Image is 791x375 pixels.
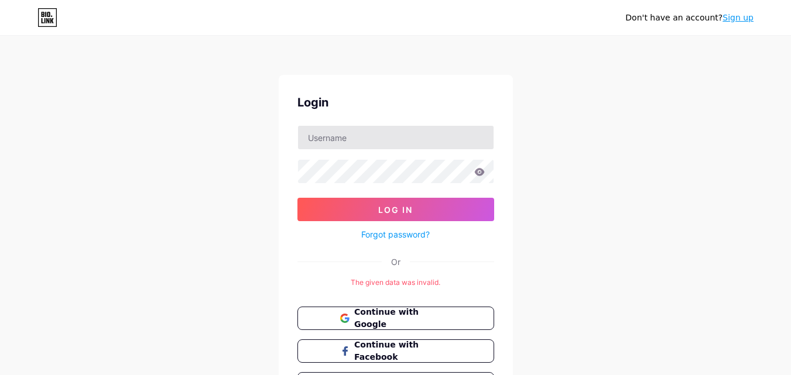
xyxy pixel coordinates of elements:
button: Continue with Google [297,307,494,330]
span: Log In [378,205,413,215]
span: Continue with Facebook [354,339,451,363]
button: Continue with Facebook [297,339,494,363]
a: Forgot password? [361,228,430,240]
div: Login [297,94,494,111]
button: Log In [297,198,494,221]
a: Sign up [722,13,754,22]
span: Continue with Google [354,306,451,331]
input: Username [298,126,494,149]
div: Don't have an account? [625,12,754,24]
div: The given data was invalid. [297,277,494,288]
div: Or [391,256,400,268]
